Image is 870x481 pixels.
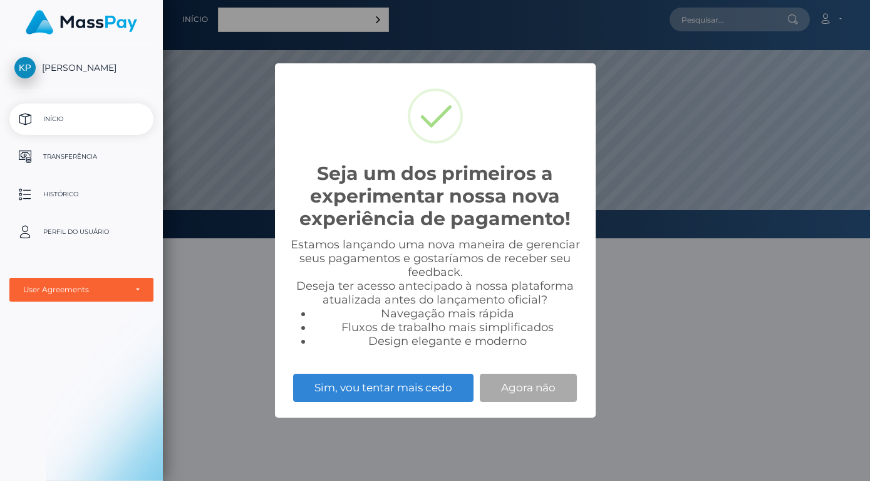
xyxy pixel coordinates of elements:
[14,223,148,241] p: Perfil do usuário
[313,307,583,320] li: Navegação mais rápida
[26,10,137,34] img: MassPay
[14,185,148,204] p: Histórico
[9,62,153,73] span: [PERSON_NAME]
[287,238,583,348] div: Estamos lançando uma nova maneira de gerenciar seus pagamentos e gostaríamos de receber seu feedb...
[14,110,148,129] p: Início
[287,162,583,230] h2: Seja um dos primeiros a experimentar nossa nova experiência de pagamento!
[313,334,583,348] li: Design elegante e moderno
[14,147,148,166] p: Transferência
[23,285,126,295] div: User Agreements
[480,374,577,401] button: Agora não
[9,278,153,302] button: User Agreements
[313,320,583,334] li: Fluxos de trabalho mais simplificados
[293,374,474,401] button: Sim, vou tentar mais cedo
